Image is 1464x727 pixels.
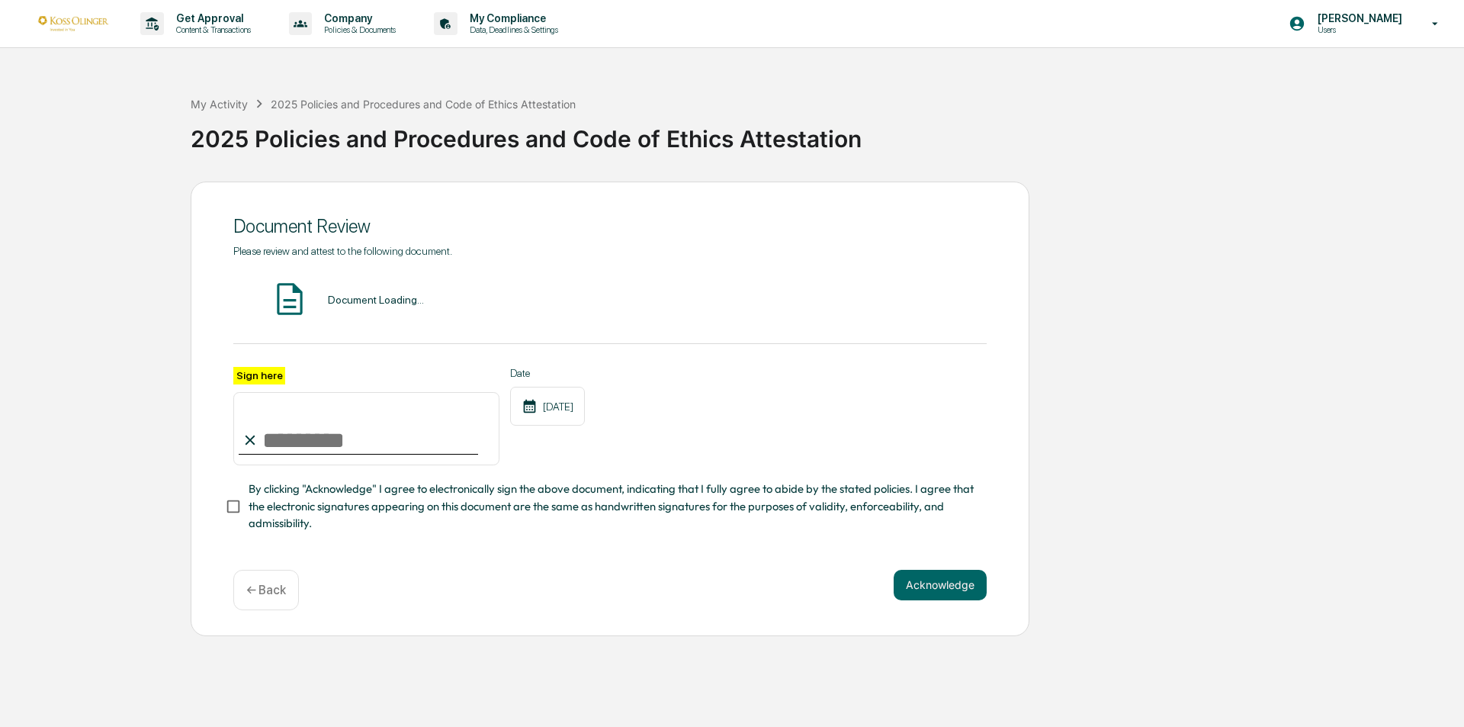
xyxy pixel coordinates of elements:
[271,98,576,111] div: 2025 Policies and Procedures and Code of Ethics Attestation
[510,387,585,426] div: [DATE]
[1305,12,1410,24] p: [PERSON_NAME]
[271,280,309,318] img: Document Icon
[233,245,452,257] span: Please review and attest to the following document.
[1305,24,1410,35] p: Users
[510,367,585,379] label: Date
[233,215,987,237] div: Document Review
[37,16,110,31] img: logo
[894,570,987,600] button: Acknowledge
[249,481,974,532] span: By clicking "Acknowledge" I agree to electronically sign the above document, indicating that I fu...
[164,12,258,24] p: Get Approval
[312,24,403,35] p: Policies & Documents
[246,583,286,597] p: ← Back
[457,12,566,24] p: My Compliance
[457,24,566,35] p: Data, Deadlines & Settings
[328,294,424,306] div: Document Loading...
[312,12,403,24] p: Company
[164,24,258,35] p: Content & Transactions
[191,113,1456,153] div: 2025 Policies and Procedures and Code of Ethics Attestation
[233,367,285,384] label: Sign here
[191,98,248,111] div: My Activity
